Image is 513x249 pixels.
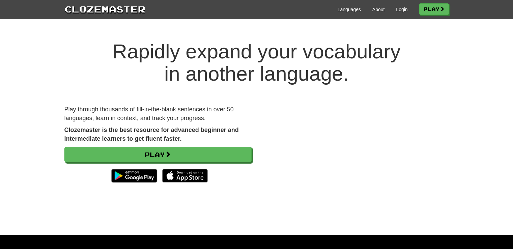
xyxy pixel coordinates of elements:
a: Languages [338,6,361,13]
a: Play [64,147,252,162]
a: Clozemaster [64,3,145,15]
a: About [372,6,385,13]
p: Play through thousands of fill-in-the-blank sentences in over 50 languages, learn in context, and... [64,105,252,122]
img: Download_on_the_App_Store_Badge_US-UK_135x40-25178aeef6eb6b83b96f5f2d004eda3bffbb37122de64afbaef7... [162,169,208,183]
strong: Clozemaster is the best resource for advanced beginner and intermediate learners to get fluent fa... [64,127,239,142]
img: Get it on Google Play [108,166,160,186]
a: Play [419,3,449,15]
a: Login [396,6,407,13]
